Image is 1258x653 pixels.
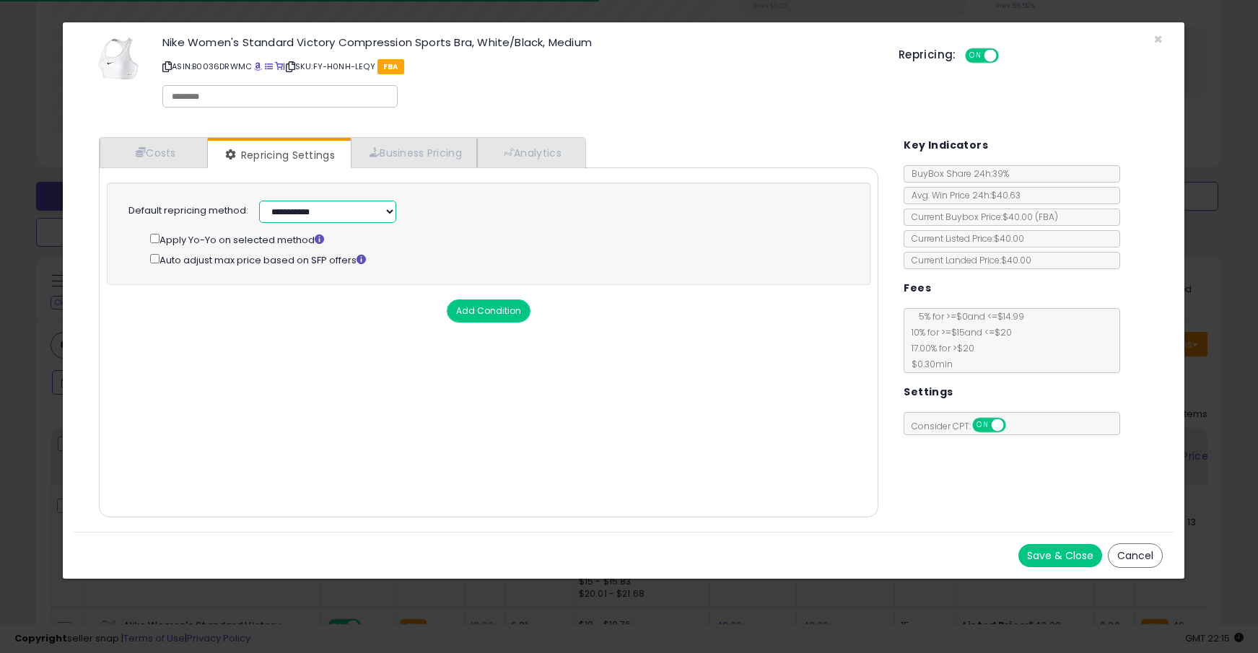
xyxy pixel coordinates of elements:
span: Current Listed Price: $40.00 [904,232,1024,245]
h5: Key Indicators [904,136,988,154]
span: FBA [377,59,404,74]
span: OFF [996,50,1019,62]
span: Avg. Win Price 24h: $40.63 [904,189,1021,201]
span: × [1153,29,1163,50]
div: Auto adjust max price based on SFP offers [150,251,849,268]
span: Consider CPT: [904,420,1025,432]
span: ON [974,419,992,431]
div: Apply Yo-Yo on selected method [150,231,849,247]
a: BuyBox page [254,61,262,72]
h3: Nike Women's Standard Victory Compression Sports Bra, White/Black, Medium [162,37,877,48]
span: $40.00 [1003,211,1058,223]
span: ON [966,50,984,62]
a: Your listing only [275,61,283,72]
h5: Settings [904,383,953,401]
button: Save & Close [1018,544,1102,567]
button: Cancel [1108,543,1163,568]
span: 5 % for >= $0 and <= $14.99 [912,310,1024,323]
span: Current Landed Price: $40.00 [904,254,1031,266]
a: Analytics [477,138,584,167]
a: Costs [100,138,208,167]
span: 17.00 % for > $20 [904,342,974,354]
span: ( FBA ) [1035,211,1058,223]
span: OFF [1004,419,1027,431]
h5: Fees [904,279,931,297]
h5: Repricing: [899,49,956,61]
a: Business Pricing [351,138,477,167]
button: Add Condition [447,299,530,323]
span: BuyBox Share 24h: 39% [904,167,1009,180]
a: Repricing Settings [208,141,349,170]
a: All offer listings [265,61,273,72]
img: 31E-QtLda+L._SL60_.jpg [97,37,140,80]
span: Current Buybox Price: [904,211,1058,223]
span: 10 % for >= $15 and <= $20 [904,326,1012,338]
span: $0.30 min [904,358,953,370]
p: ASIN: B0036DRWMC | SKU: FY-H0NH-LEQY [162,55,877,78]
label: Default repricing method: [128,204,248,218]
